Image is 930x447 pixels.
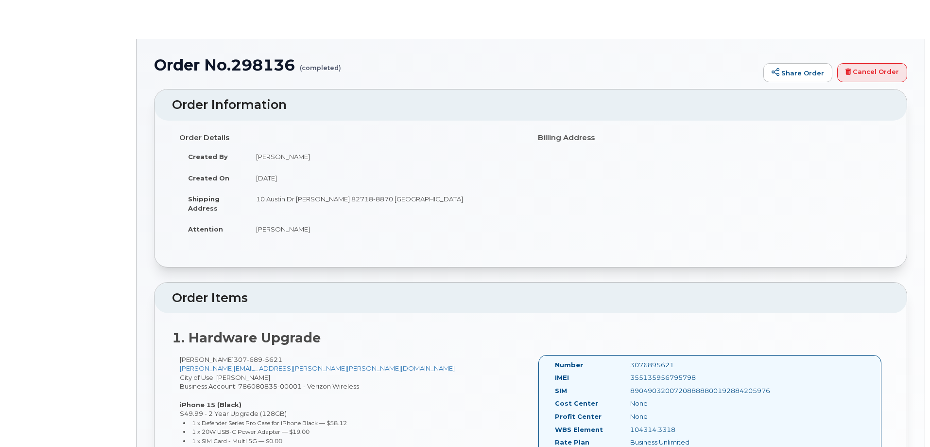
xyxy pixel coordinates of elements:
strong: Created On [188,174,229,182]
strong: 1. Hardware Upgrade [172,330,321,346]
div: 3076895621 [623,360,729,370]
span: 689 [247,356,262,363]
h1: Order No.298136 [154,56,758,73]
label: IMEI [555,373,569,382]
div: None [623,399,729,408]
h2: Order Information [172,98,889,112]
td: [DATE] [247,167,523,189]
div: 89049032007208888800192884205976 [623,386,729,395]
small: 1 x SIM Card - Multi 5G — $0.00 [192,437,282,445]
div: 355135956795798 [623,373,729,382]
label: Rate Plan [555,438,589,447]
td: [PERSON_NAME] [247,146,523,167]
a: Cancel Order [837,63,907,83]
label: Profit Center [555,412,602,421]
a: [PERSON_NAME][EMAIL_ADDRESS][PERSON_NAME][PERSON_NAME][DOMAIN_NAME] [180,364,455,372]
span: 307 [234,356,282,363]
div: 104314.3318 [623,425,729,434]
a: Share Order [763,63,832,83]
label: SIM [555,386,567,395]
strong: Attention [188,225,223,233]
h4: Order Details [179,134,523,142]
span: 5621 [262,356,282,363]
small: (completed) [300,56,341,72]
small: 1 x 20W USB-C Power Adapter — $19.00 [192,428,310,435]
strong: iPhone 15 (Black) [180,401,241,409]
label: WBS Element [555,425,603,434]
label: Number [555,360,583,370]
div: None [623,412,729,421]
td: [PERSON_NAME] [247,218,523,240]
strong: Shipping Address [188,195,220,212]
h4: Billing Address [538,134,882,142]
small: 1 x Defender Series Pro Case for iPhone Black — $58.12 [192,419,347,427]
label: Cost Center [555,399,598,408]
strong: Created By [188,153,228,161]
td: 10 Austin Dr [PERSON_NAME] 82718-8870 [GEOGRAPHIC_DATA] [247,188,523,218]
h2: Order Items [172,291,889,305]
